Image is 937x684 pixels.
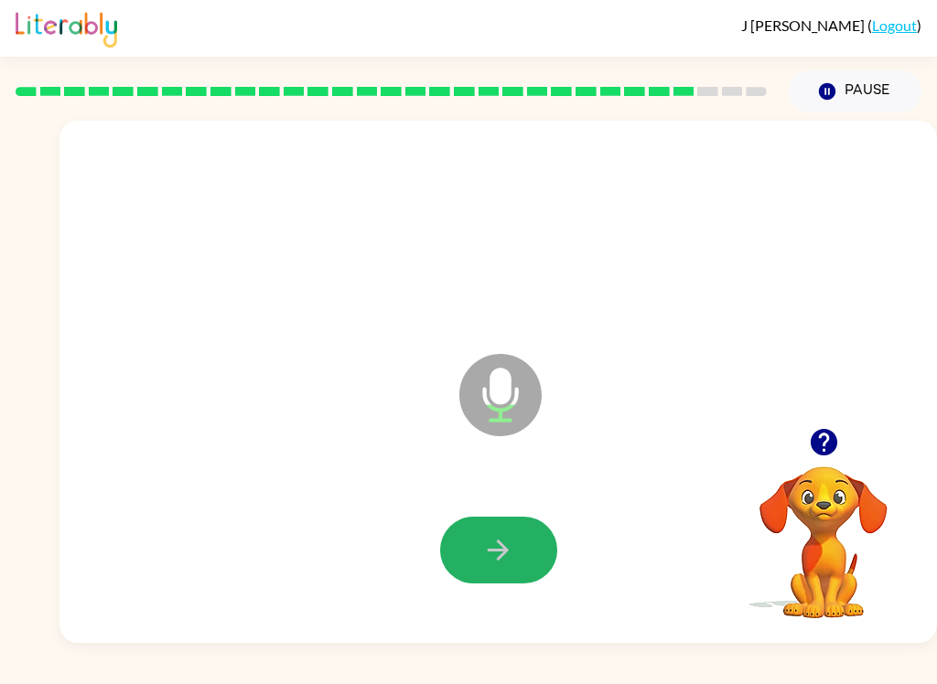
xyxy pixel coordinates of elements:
[16,7,117,48] img: Literably
[872,16,917,34] a: Logout
[741,16,921,34] div: ( )
[741,16,867,34] span: J [PERSON_NAME]
[789,70,921,112] button: Pause
[732,438,915,621] video: Your browser must support playing .mp4 files to use Literably. Please try using another browser.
